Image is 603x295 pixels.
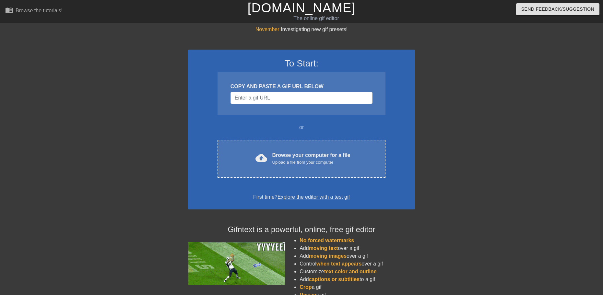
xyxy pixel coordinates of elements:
div: Investigating new gif presets! [188,26,415,33]
span: captions or subtitles [309,277,360,282]
a: Browse the tutorials! [5,6,63,16]
span: when text appears [316,261,362,266]
span: November: [255,27,281,32]
span: text color and outline [324,269,377,274]
span: Crop [300,284,312,290]
div: or [205,124,398,131]
div: The online gif editor [204,15,428,22]
div: Browse your computer for a file [272,151,350,166]
li: Add over a gif [300,252,415,260]
span: moving text [309,245,338,251]
span: Send Feedback/Suggestion [521,5,594,13]
span: No forced watermarks [300,238,354,243]
div: Upload a file from your computer [272,159,350,166]
a: Explore the editor with a test gif [278,194,350,200]
li: Add to a gif [300,276,415,283]
img: football_small.gif [188,242,285,285]
li: Control over a gif [300,260,415,268]
div: COPY AND PASTE A GIF URL BELOW [231,83,372,90]
h4: Gifntext is a powerful, online, free gif editor [188,225,415,234]
span: menu_book [5,6,13,14]
li: Add over a gif [300,244,415,252]
h3: To Start: [196,58,407,69]
span: cloud_upload [255,152,267,164]
input: Username [231,92,372,104]
a: [DOMAIN_NAME] [247,1,355,15]
div: Browse the tutorials! [16,8,63,13]
button: Send Feedback/Suggestion [516,3,599,15]
span: moving images [309,253,347,259]
li: Customize [300,268,415,276]
div: First time? [196,193,407,201]
li: a gif [300,283,415,291]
